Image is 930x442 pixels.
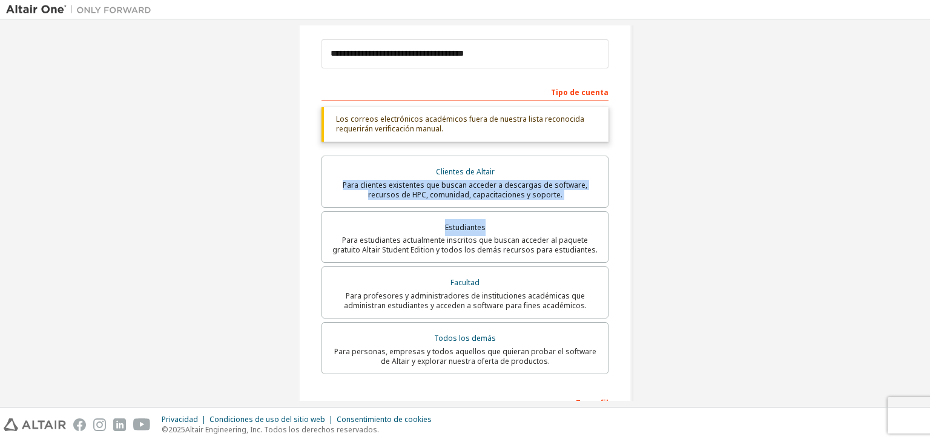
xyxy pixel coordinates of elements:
[436,167,495,177] font: Clientes de Altair
[209,414,325,424] font: Condiciones de uso del sitio web
[332,235,598,255] font: Para estudiantes actualmente inscritos que buscan acceder al paquete gratuito Altair Student Edit...
[337,414,432,424] font: Consentimiento de cookies
[343,180,587,200] font: Para clientes existentes que buscan acceder a descargas de software, recursos de HPC, comunidad, ...
[334,346,596,366] font: Para personas, empresas y todos aquellos que quieran probar el software de Altair y explorar nues...
[336,114,584,134] font: Los correos electrónicos académicos fuera de nuestra lista reconocida requerirán verificación man...
[445,222,486,233] font: Estudiantes
[133,418,151,431] img: youtube.svg
[162,424,168,435] font: ©
[93,418,106,431] img: instagram.svg
[576,398,608,408] font: Tu perfil
[73,418,86,431] img: facebook.svg
[344,291,587,311] font: Para profesores y administradores de instituciones académicas que administran estudiantes y acced...
[168,424,185,435] font: 2025
[434,333,496,343] font: Todos los demás
[162,414,198,424] font: Privacidad
[185,424,379,435] font: Altair Engineering, Inc. Todos los derechos reservados.
[113,418,126,431] img: linkedin.svg
[551,87,608,97] font: Tipo de cuenta
[450,277,480,288] font: Facultad
[6,4,157,16] img: Altair Uno
[4,418,66,431] img: altair_logo.svg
